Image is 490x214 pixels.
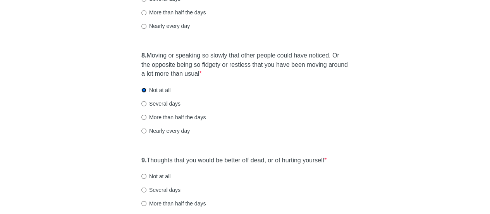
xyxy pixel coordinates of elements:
input: More than half the days [141,115,146,120]
strong: 9. [141,157,146,163]
input: Not at all [141,87,146,92]
label: Several days [141,99,181,107]
label: Moving or speaking so slowly that other people could have noticed. Or the opposite being so fidge... [141,51,349,78]
input: More than half the days [141,201,146,206]
input: Nearly every day [141,24,146,29]
label: Thoughts that you would be better off dead, or of hurting yourself [141,156,327,165]
label: More than half the days [141,199,206,207]
label: More than half the days [141,9,206,16]
input: Several days [141,101,146,106]
input: Several days [141,187,146,192]
label: More than half the days [141,113,206,121]
input: More than half the days [141,10,146,15]
label: Nearly every day [141,22,190,30]
label: Not at all [141,172,170,180]
input: Nearly every day [141,128,146,133]
strong: 8. [141,52,146,59]
label: Not at all [141,86,170,94]
input: Not at all [141,174,146,179]
label: Several days [141,186,181,193]
label: Nearly every day [141,127,190,134]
